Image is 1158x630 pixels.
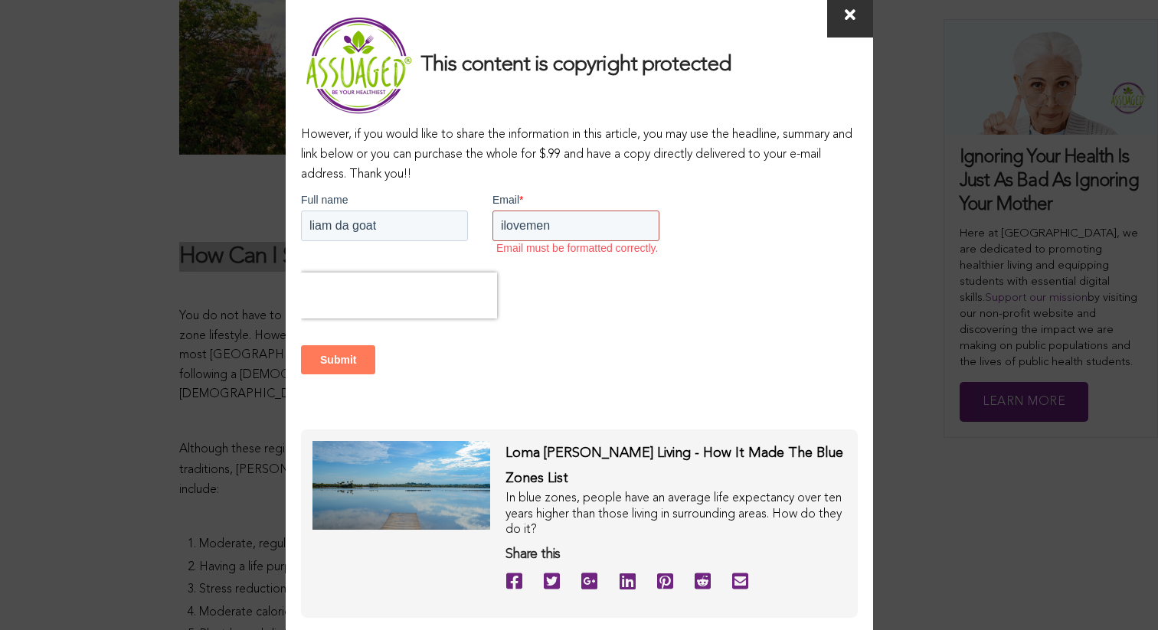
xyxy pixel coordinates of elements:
img: copyright image [312,441,490,530]
img: Assuaged Logo [301,12,416,118]
iframe: Form 0 [301,192,858,429]
h4: Share this [505,546,846,563]
span: Loma [PERSON_NAME] Living - How It Made The Blue Zones List [505,446,843,485]
p: However, if you would like to share the information in this article, you may use the headline, su... [301,126,858,184]
h3: This content is copyright protected [301,12,858,118]
iframe: Chat Widget [1081,557,1158,630]
div: In blue zones, people have an average life expectancy over ten years higher than those living in ... [505,491,846,538]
